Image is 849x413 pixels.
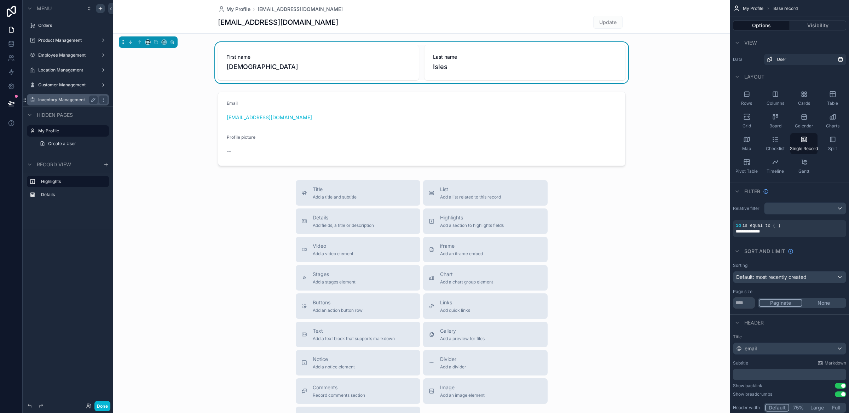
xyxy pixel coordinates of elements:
[733,206,761,211] label: Relative filter
[827,101,838,106] span: Table
[733,21,790,30] button: Options
[218,17,338,27] h1: [EMAIL_ADDRESS][DOMAIN_NAME]
[819,133,846,154] button: Split
[733,391,772,397] div: Show breadcrumbs
[744,188,760,195] span: Filter
[735,168,758,174] span: Pivot Table
[818,360,846,366] a: Markdown
[733,383,762,389] div: Show backlink
[743,123,751,129] span: Grid
[38,97,95,103] label: Inventory Management
[767,168,784,174] span: Timeline
[733,369,846,380] div: scrollable content
[38,38,98,43] label: Product Management
[736,274,807,280] span: Default: most recently created
[777,57,786,62] span: User
[790,88,818,109] button: Cards
[733,110,760,132] button: Grid
[744,39,757,46] span: View
[35,138,109,149] a: Create a User
[38,82,98,88] label: Customer Management
[733,263,747,268] label: Sorting
[736,223,741,228] span: id
[766,146,785,151] span: Checklist
[37,161,71,168] span: Record view
[733,334,846,340] label: Title
[825,360,846,366] span: Markdown
[767,101,784,106] span: Columns
[790,21,847,30] button: Visibility
[733,133,760,154] button: Map
[790,110,818,132] button: Calendar
[744,248,785,255] span: Sort And Limit
[762,133,789,154] button: Checklist
[828,146,837,151] span: Split
[762,156,789,177] button: Timeline
[37,111,73,119] span: Hidden pages
[41,192,106,197] label: Details
[762,110,789,132] button: Board
[790,156,818,177] button: Gantt
[733,360,748,366] label: Subtitle
[38,23,108,28] label: Orders
[38,67,98,73] label: Location Management
[41,179,103,184] label: Highlights
[94,401,110,411] button: Done
[798,101,810,106] span: Cards
[742,146,751,151] span: Map
[819,88,846,109] button: Table
[762,88,789,109] button: Columns
[733,343,846,355] button: email
[733,88,760,109] button: Rows
[744,73,764,80] span: Layout
[733,57,761,62] label: Data
[733,271,846,283] button: Default: most recently created
[226,6,250,13] span: My Profile
[798,168,809,174] span: Gantt
[218,6,250,13] a: My Profile
[37,5,52,12] span: Menu
[819,110,846,132] button: Charts
[769,123,781,129] span: Board
[742,223,780,228] span: is equal to (=)
[826,123,839,129] span: Charts
[744,319,764,326] span: Header
[743,6,763,11] span: My Profile
[23,173,113,207] div: scrollable content
[773,6,798,11] span: Base record
[38,128,105,134] label: My Profile
[745,345,757,352] span: email
[48,141,76,147] span: Create a User
[733,289,752,294] label: Page size
[741,101,752,106] span: Rows
[733,156,760,177] button: Pivot Table
[759,299,802,307] button: Paginate
[38,52,98,58] label: Employee Management
[258,6,343,13] a: [EMAIL_ADDRESS][DOMAIN_NAME]
[764,54,846,65] a: User
[795,123,813,129] span: Calendar
[790,133,818,154] button: Single Record
[802,299,845,307] button: None
[790,146,818,151] span: Single Record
